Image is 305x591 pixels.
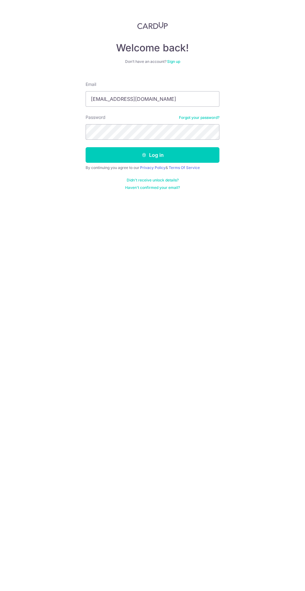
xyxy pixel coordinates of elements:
[169,165,200,170] a: Terms Of Service
[140,165,166,170] a: Privacy Policy
[86,42,219,54] h4: Welcome back!
[179,115,219,120] a: Forgot your password?
[86,165,219,170] div: By continuing you agree to our &
[86,91,219,107] input: Enter your Email
[86,59,219,64] div: Don’t have an account?
[86,147,219,163] button: Log in
[137,22,168,29] img: CardUp Logo
[86,114,106,120] label: Password
[125,185,180,190] a: Haven't confirmed your email?
[86,81,96,87] label: Email
[167,59,180,64] a: Sign up
[127,178,179,183] a: Didn't receive unlock details?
